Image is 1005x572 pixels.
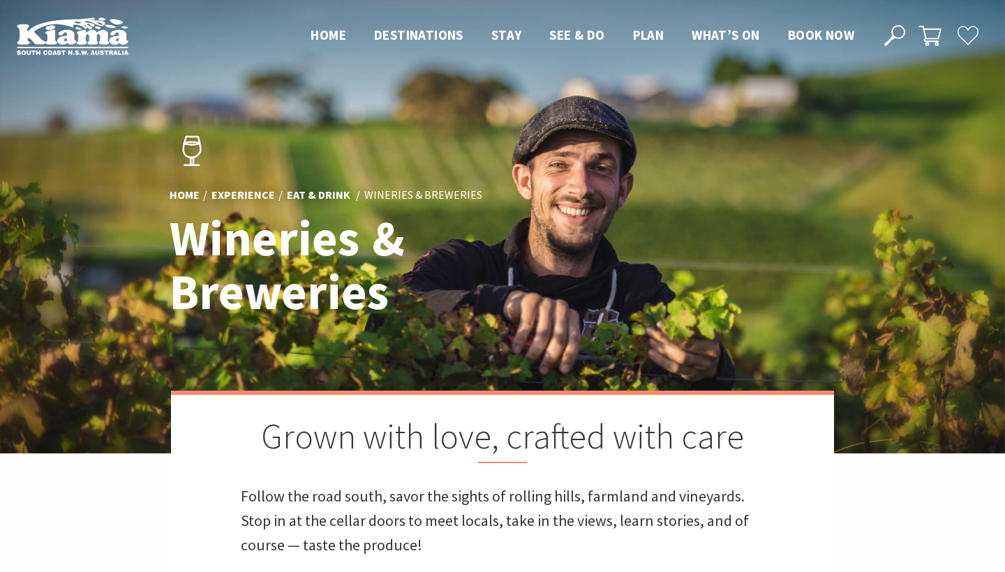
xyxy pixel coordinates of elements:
span: Book now [788,27,854,43]
h2: Grown with love, crafted with care [241,416,764,463]
span: What’s On [692,27,760,43]
span: Home [311,27,346,43]
li: Wineries & Breweries [364,187,482,205]
a: Eat & Drink [287,188,350,204]
h1: Wineries & Breweries [170,212,564,319]
span: See & Do [549,27,604,43]
a: Experience [211,188,275,204]
span: Stay [491,27,522,43]
nav: Main Menu [297,24,868,47]
img: Kiama Logo [17,17,128,55]
p: Follow the road south, savor the sights of rolling hills, farmland and vineyards. Stop in at the ... [241,484,764,558]
span: Plan [633,27,664,43]
span: Destinations [374,27,463,43]
a: Home [170,188,200,204]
